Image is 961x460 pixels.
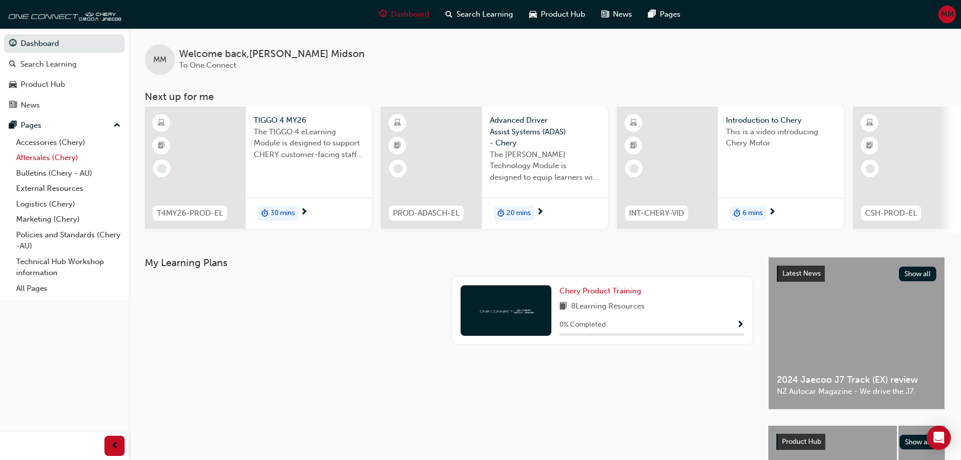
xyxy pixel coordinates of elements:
[394,117,401,130] span: learningResourceType_ELEARNING-icon
[111,440,119,452] span: prev-icon
[4,34,125,53] a: Dashboard
[865,208,917,219] span: CSH-PROD-EL
[737,319,744,331] button: Show Progress
[158,139,165,152] span: booktick-icon
[394,139,401,152] span: booktick-icon
[490,115,600,149] span: Advanced Driver Assist Systems (ADAS) - Chery
[866,139,873,152] span: booktick-icon
[733,207,741,220] span: duration-icon
[4,96,125,115] a: News
[630,117,637,130] span: learningResourceType_ELEARNING-icon
[777,374,936,386] span: 2024 Jaecoo J7 Track (EX) review
[782,437,821,446] span: Product Hub
[9,39,17,48] span: guage-icon
[529,8,537,21] span: car-icon
[12,212,125,227] a: Marketing (Chery)
[559,319,606,331] span: 0 % Completed
[145,107,372,229] a: T4MY26-PROD-ELTIGGO 4 MY26The TIGGO 4 eLearning Module is designed to support CHERY customer-faci...
[4,75,125,94] a: Product Hub
[179,48,365,60] span: Welcome back , [PERSON_NAME] Midson
[179,61,236,70] span: To One Connect
[613,9,632,20] span: News
[630,164,639,173] span: learningRecordVerb_NONE-icon
[743,208,763,219] span: 6 mins
[300,208,308,217] span: next-icon
[777,386,936,397] span: NZ Autocar Magazine - We drive the J7.
[4,116,125,135] button: Pages
[629,208,684,219] span: INT-CHERY-VID
[559,300,567,313] span: book-icon
[114,119,121,132] span: up-icon
[490,149,600,183] span: The [PERSON_NAME] Technology Module is designed to equip learners with essential knowledge about ...
[12,196,125,212] a: Logistics (Chery)
[158,117,165,130] span: learningResourceType_ELEARNING-icon
[559,285,645,297] a: Chery Product Training
[899,435,937,449] button: Show all
[776,434,937,450] a: Product HubShow all
[270,208,295,219] span: 30 mins
[381,107,608,229] a: PROD-ADASCH-ELAdvanced Driver Assist Systems (ADAS) - CheryThe [PERSON_NAME] Technology Module is...
[21,120,41,131] div: Pages
[145,257,752,269] h3: My Learning Plans
[938,6,956,23] button: MM
[601,8,609,21] span: news-icon
[457,9,513,20] span: Search Learning
[571,300,645,313] span: 8 Learning Resources
[737,321,744,330] span: Show Progress
[261,207,268,220] span: duration-icon
[391,9,429,20] span: Dashboard
[617,107,844,229] a: INT-CHERY-VIDIntroduction to CheryThis is a video introducing Chery Motorduration-icon6 mins
[21,79,65,90] div: Product Hub
[12,254,125,281] a: Technical Hub Workshop information
[4,32,125,116] button: DashboardSearch LearningProduct HubNews
[768,257,945,410] a: Latest NewsShow all2024 Jaecoo J7 Track (EX) reviewNZ Autocar Magazine - We drive the J7.
[927,426,951,450] div: Open Intercom Messenger
[559,286,641,295] span: Chery Product Training
[4,55,125,74] a: Search Learning
[445,8,453,21] span: search-icon
[899,267,937,281] button: Show all
[12,135,125,150] a: Accessories (Chery)
[9,101,17,110] span: news-icon
[20,59,77,70] div: Search Learning
[12,181,125,196] a: External Resources
[941,9,954,20] span: MM
[12,166,125,181] a: Bulletins (Chery - AU)
[536,208,544,217] span: next-icon
[478,305,534,315] img: oneconnect
[157,208,223,219] span: T4MY26-PROD-EL
[12,150,125,166] a: Aftersales (Chery)
[393,208,460,219] span: PROD-ADASCH-EL
[379,8,387,21] span: guage-icon
[371,4,437,25] a: guage-iconDashboard
[640,4,689,25] a: pages-iconPages
[157,164,166,173] span: learningRecordVerb_NONE-icon
[768,208,776,217] span: next-icon
[521,4,593,25] a: car-iconProduct Hub
[254,115,364,126] span: TIGGO 4 MY26
[726,126,836,149] span: This is a video introducing Chery Motor
[660,9,681,20] span: Pages
[153,54,166,66] span: MM
[12,281,125,296] a: All Pages
[782,269,821,278] span: Latest News
[866,117,873,130] span: learningResourceType_ELEARNING-icon
[129,91,961,103] h3: Next up for me
[777,266,936,282] a: Latest NewsShow all
[648,8,656,21] span: pages-icon
[437,4,521,25] a: search-iconSearch Learning
[541,9,585,20] span: Product Hub
[506,208,531,219] span: 20 mins
[12,227,125,254] a: Policies and Standards (Chery -AU)
[9,80,17,89] span: car-icon
[866,164,875,173] span: learningRecordVerb_NONE-icon
[393,164,403,173] span: learningRecordVerb_NONE-icon
[5,4,121,24] img: oneconnect
[9,121,17,130] span: pages-icon
[593,4,640,25] a: news-iconNews
[726,115,836,126] span: Introduction to Chery
[497,207,504,220] span: duration-icon
[254,126,364,161] span: The TIGGO 4 eLearning Module is designed to support CHERY customer-facing staff with the product ...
